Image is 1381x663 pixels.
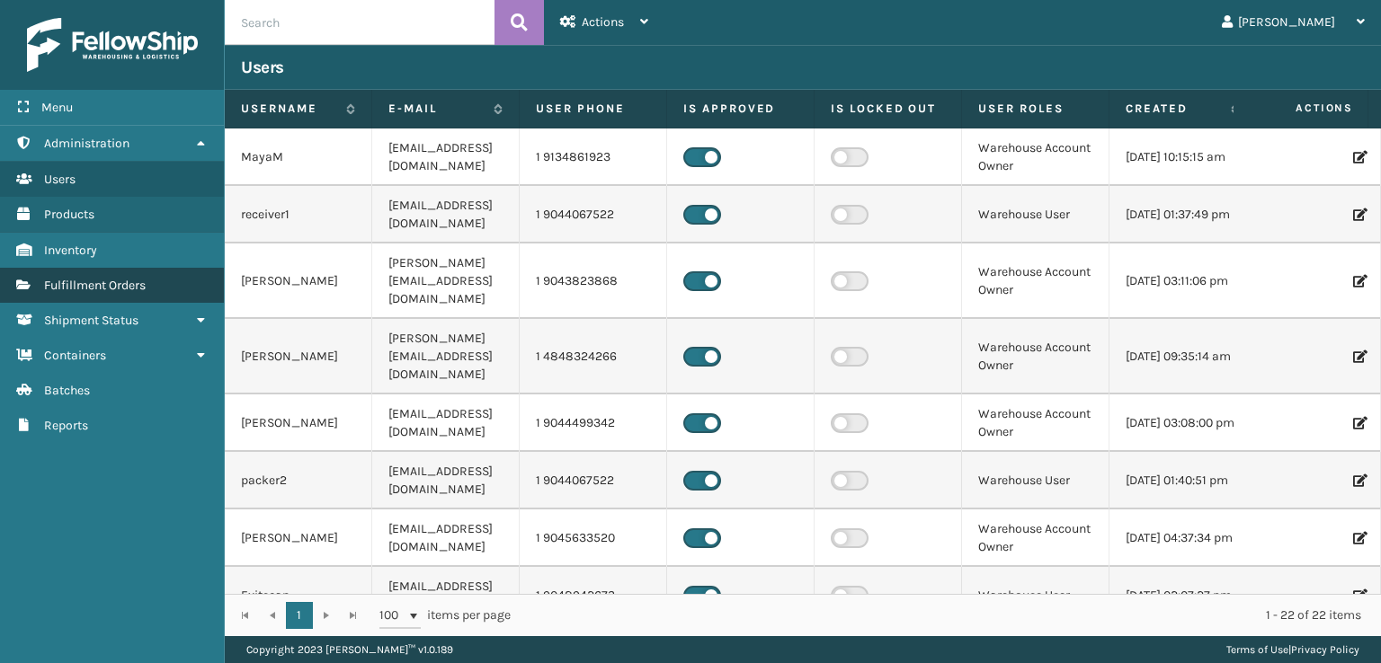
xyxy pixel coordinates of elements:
[582,14,624,30] span: Actions
[1109,509,1257,567] td: [DATE] 04:37:34 pm
[1109,452,1257,509] td: [DATE] 01:40:51 pm
[241,101,337,117] label: Username
[1353,350,1364,363] i: Edit
[831,101,945,117] label: Is Locked Out
[44,313,138,328] span: Shipment Status
[372,319,520,394] td: [PERSON_NAME][EMAIL_ADDRESS][DOMAIN_NAME]
[241,57,284,78] h3: Users
[1353,275,1364,287] i: Edit
[1353,417,1364,429] i: Edit
[1353,589,1364,602] i: Edit
[225,567,372,624] td: Exitscan
[536,101,650,117] label: User phone
[1226,643,1288,656] a: Terms of Use
[225,394,372,452] td: [PERSON_NAME]
[44,278,146,293] span: Fulfillment Orders
[962,186,1109,243] td: Warehouse User
[372,452,520,509] td: [EMAIL_ADDRESS][DOMAIN_NAME]
[1126,101,1222,117] label: Created
[44,243,97,258] span: Inventory
[1109,243,1257,319] td: [DATE] 03:11:06 pm
[1239,93,1364,123] span: Actions
[379,606,406,624] span: 100
[962,452,1109,509] td: Warehouse User
[520,319,667,394] td: 1 4848324266
[246,636,453,663] p: Copyright 2023 [PERSON_NAME]™ v 1.0.189
[520,394,667,452] td: 1 9044499342
[225,128,372,186] td: MayaM
[372,186,520,243] td: [EMAIL_ADDRESS][DOMAIN_NAME]
[962,319,1109,394] td: Warehouse Account Owner
[1226,636,1359,663] div: |
[536,606,1361,624] div: 1 - 22 of 22 items
[225,509,372,567] td: [PERSON_NAME]
[978,101,1092,117] label: User Roles
[962,509,1109,567] td: Warehouse Account Owner
[1353,474,1364,487] i: Edit
[962,394,1109,452] td: Warehouse Account Owner
[225,452,372,509] td: packer2
[962,567,1109,624] td: Warehouse User
[388,101,485,117] label: E-mail
[1353,532,1364,544] i: Edit
[41,100,73,115] span: Menu
[1109,128,1257,186] td: [DATE] 10:15:15 am
[27,18,198,72] img: logo
[1109,394,1257,452] td: [DATE] 03:08:00 pm
[683,101,797,117] label: Is Approved
[1109,186,1257,243] td: [DATE] 01:37:49 pm
[372,394,520,452] td: [EMAIL_ADDRESS][DOMAIN_NAME]
[1353,151,1364,164] i: Edit
[520,243,667,319] td: 1 9043823868
[44,418,88,433] span: Reports
[1291,643,1359,656] a: Privacy Policy
[372,243,520,319] td: [PERSON_NAME][EMAIL_ADDRESS][DOMAIN_NAME]
[372,128,520,186] td: [EMAIL_ADDRESS][DOMAIN_NAME]
[225,243,372,319] td: [PERSON_NAME]
[379,602,511,629] span: items per page
[44,348,106,363] span: Containers
[962,128,1109,186] td: Warehouse Account Owner
[225,186,372,243] td: receiver1
[372,509,520,567] td: [EMAIL_ADDRESS][DOMAIN_NAME]
[1109,319,1257,394] td: [DATE] 09:35:14 am
[44,136,129,151] span: Administration
[1109,567,1257,624] td: [DATE] 02:07:27 pm
[286,602,313,629] a: 1
[962,243,1109,319] td: Warehouse Account Owner
[520,567,667,624] td: 1 9048942673
[44,172,76,187] span: Users
[520,452,667,509] td: 1 9044067522
[520,128,667,186] td: 1 9134861923
[1353,208,1364,221] i: Edit
[225,319,372,394] td: [PERSON_NAME]
[44,383,90,398] span: Batches
[44,207,94,222] span: Products
[372,567,520,624] td: [EMAIL_ADDRESS][DOMAIN_NAME]
[520,509,667,567] td: 1 9045633520
[520,186,667,243] td: 1 9044067522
